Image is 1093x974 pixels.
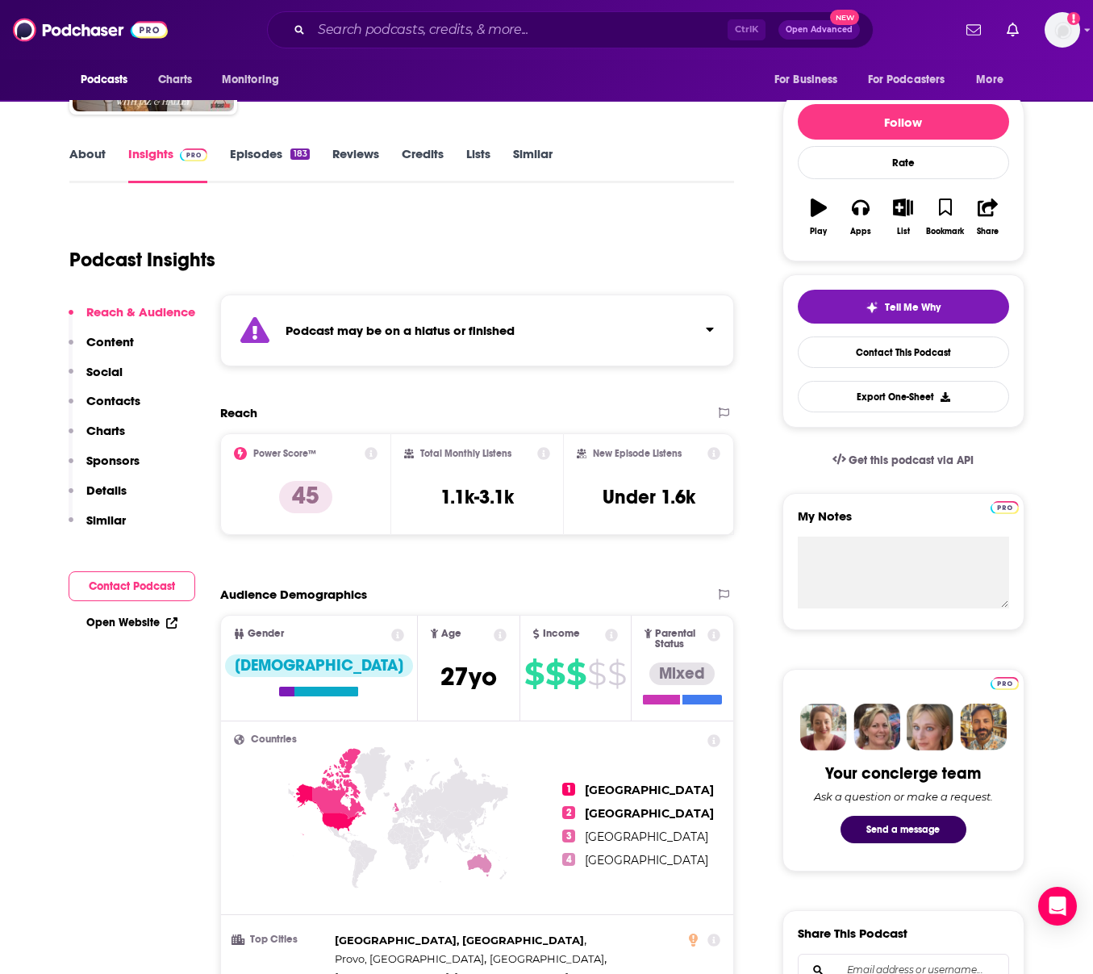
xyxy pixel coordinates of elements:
[81,69,128,91] span: Podcasts
[86,364,123,379] p: Social
[562,853,575,866] span: 4
[69,248,215,272] h1: Podcast Insights
[798,188,840,246] button: Play
[991,675,1019,690] a: Pro website
[440,661,497,692] span: 27 yo
[778,20,860,40] button: Open AdvancedNew
[335,950,486,968] span: ,
[926,227,964,236] div: Bookmark
[513,146,553,183] a: Similar
[798,337,1009,368] a: Contact This Podcast
[810,227,827,236] div: Play
[991,501,1019,514] img: Podchaser Pro
[1000,16,1025,44] a: Show notifications dropdown
[1045,12,1080,48] span: Logged in as audreytaylor13
[849,454,974,467] span: Get this podcast via API
[585,830,708,844] span: [GEOGRAPHIC_DATA]
[13,15,168,45] a: Podchaser - Follow, Share and Rate Podcasts
[251,734,297,745] span: Countries
[86,483,127,498] p: Details
[69,423,125,453] button: Charts
[335,952,484,965] span: Provo, [GEOGRAPHIC_DATA]
[1045,12,1080,48] img: User Profile
[562,830,575,842] span: 3
[798,290,1009,324] button: tell me why sparkleTell Me Why
[728,19,766,40] span: Ctrl K
[763,65,858,95] button: open menu
[222,69,279,91] span: Monitoring
[86,334,134,349] p: Content
[966,188,1008,246] button: Share
[69,393,140,423] button: Contacts
[440,485,514,509] h3: 1.1k-3.1k
[158,69,193,91] span: Charts
[850,227,871,236] div: Apps
[545,661,565,687] span: $
[290,148,309,160] div: 183
[148,65,202,95] a: Charts
[786,26,853,34] span: Open Advanced
[585,783,714,797] span: [GEOGRAPHIC_DATA]
[566,661,586,687] span: $
[524,661,544,687] span: $
[225,654,413,677] div: [DEMOGRAPHIC_DATA]
[603,485,695,509] h3: Under 1.6k
[332,146,379,183] a: Reviews
[69,453,140,483] button: Sponsors
[211,65,300,95] button: open menu
[253,448,316,459] h2: Power Score™
[286,323,515,338] strong: Podcast may be on a hiatus or finished
[897,227,910,236] div: List
[907,704,953,750] img: Jules Profile
[279,481,332,513] p: 45
[991,499,1019,514] a: Pro website
[69,571,195,601] button: Contact Podcast
[267,11,874,48] div: Search podcasts, credits, & more...
[69,146,106,183] a: About
[69,304,195,334] button: Reach & Audience
[1067,12,1080,25] svg: Add a profile image
[841,816,966,843] button: Send a message
[830,10,859,25] span: New
[885,301,941,314] span: Tell Me Why
[490,952,604,965] span: [GEOGRAPHIC_DATA]
[814,790,993,803] div: Ask a question or make a request.
[924,188,966,246] button: Bookmark
[820,441,987,480] a: Get this podcast via API
[86,423,125,438] p: Charts
[798,381,1009,412] button: Export One-Sheet
[220,295,735,366] section: Click to expand status details
[798,926,907,941] h3: Share This Podcast
[960,16,987,44] a: Show notifications dropdown
[86,393,140,408] p: Contacts
[69,483,127,512] button: Details
[234,934,328,945] h3: Top Cities
[1045,12,1080,48] button: Show profile menu
[490,950,607,968] span: ,
[1038,887,1077,926] div: Open Intercom Messenger
[798,104,1009,140] button: Follow
[562,783,575,796] span: 1
[69,364,123,394] button: Social
[335,931,586,950] span: ,
[562,806,575,819] span: 2
[69,65,149,95] button: open menu
[853,704,900,750] img: Barbara Profile
[543,629,580,639] span: Income
[585,853,708,867] span: [GEOGRAPHIC_DATA]
[402,146,444,183] a: Credits
[825,763,981,784] div: Your concierge team
[965,65,1024,95] button: open menu
[466,146,490,183] a: Lists
[311,17,728,43] input: Search podcasts, credits, & more...
[977,227,999,236] div: Share
[976,69,1003,91] span: More
[248,629,284,639] span: Gender
[840,188,882,246] button: Apps
[585,806,714,821] span: [GEOGRAPHIC_DATA]
[649,663,715,685] div: Mixed
[220,405,257,420] h2: Reach
[774,69,838,91] span: For Business
[866,301,878,314] img: tell me why sparkle
[86,512,126,528] p: Similar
